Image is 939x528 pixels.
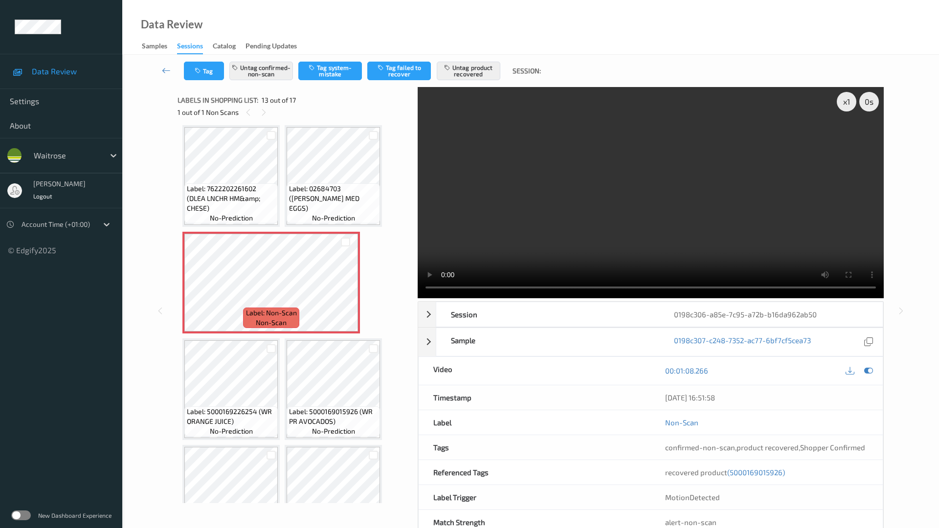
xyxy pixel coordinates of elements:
span: 13 out of 17 [262,95,296,105]
button: Tag [184,62,224,80]
div: Pending Updates [246,41,297,53]
div: Sessions [177,41,203,54]
div: Catalog [213,41,236,53]
button: Untag confirmed-non-scan [229,62,293,80]
div: [DATE] 16:51:58 [665,393,868,402]
span: recovered product [665,468,785,477]
span: Label: 5000169015926 (WR PR AVOCADOS) [289,407,378,426]
span: Shopper Confirmed [800,443,865,452]
span: no-prediction [312,426,355,436]
span: confirmed-non-scan [665,443,735,452]
div: 0198c306-a85e-7c95-a72b-b16da962ab50 [659,302,883,327]
span: no-prediction [210,426,253,436]
span: Labels in shopping list: [178,95,258,105]
div: Session [436,302,660,327]
span: Label: 5000169226254 (WR ORANGE JUICE) [187,407,275,426]
span: no-prediction [210,213,253,223]
button: Tag failed to recover [367,62,431,80]
div: Samples [142,41,167,53]
span: Label: 7622202261602 (DLEA LNCHR HM&amp; CHESE) [187,184,275,213]
div: x 1 [837,92,856,111]
div: Label Trigger [419,485,651,509]
a: Pending Updates [246,40,307,53]
span: product recovered [737,443,799,452]
div: Label [419,410,651,435]
a: 0198c307-c248-7352-ac77-6bf7cf5cea73 [674,335,811,349]
span: Label: Non-Scan [246,308,297,318]
span: (5000169015926) [727,468,785,477]
div: MotionDetected [650,485,883,509]
div: 0 s [859,92,879,111]
a: 00:01:08.266 [665,366,708,375]
a: Samples [142,40,177,53]
div: alert-non-scan [665,517,868,527]
span: Session: [513,66,541,76]
span: non-scan [256,318,287,328]
div: Session0198c306-a85e-7c95-a72b-b16da962ab50 [418,302,883,327]
div: Sample [436,328,660,356]
a: Non-Scan [665,418,698,427]
a: Sessions [177,40,213,54]
div: Tags [419,435,651,460]
div: Timestamp [419,385,651,410]
div: Video [419,357,651,385]
div: Data Review [141,20,202,29]
button: Tag system-mistake [298,62,362,80]
button: Untag product recovered [437,62,500,80]
span: , , [665,443,865,452]
div: Sample0198c307-c248-7352-ac77-6bf7cf5cea73 [418,328,883,356]
span: no-prediction [312,213,355,223]
div: Referenced Tags [419,460,651,484]
span: Label: 02684703 ([PERSON_NAME] MED EGGS) [289,184,378,213]
div: 1 out of 1 Non Scans [178,106,411,118]
a: Catalog [213,40,246,53]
